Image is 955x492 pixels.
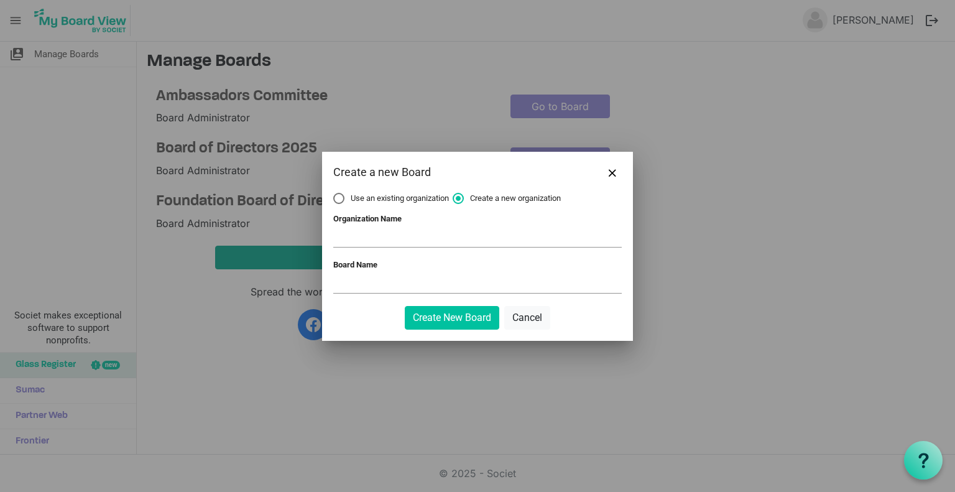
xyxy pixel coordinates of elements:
span: Create a new organization [453,193,561,204]
button: Cancel [504,306,550,330]
span: Use an existing organization [333,193,449,204]
label: Organization Name [333,214,402,223]
button: Close [603,163,622,182]
button: Create New Board [405,306,499,330]
label: Board Name [333,260,377,269]
div: Create a new Board [333,163,564,182]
